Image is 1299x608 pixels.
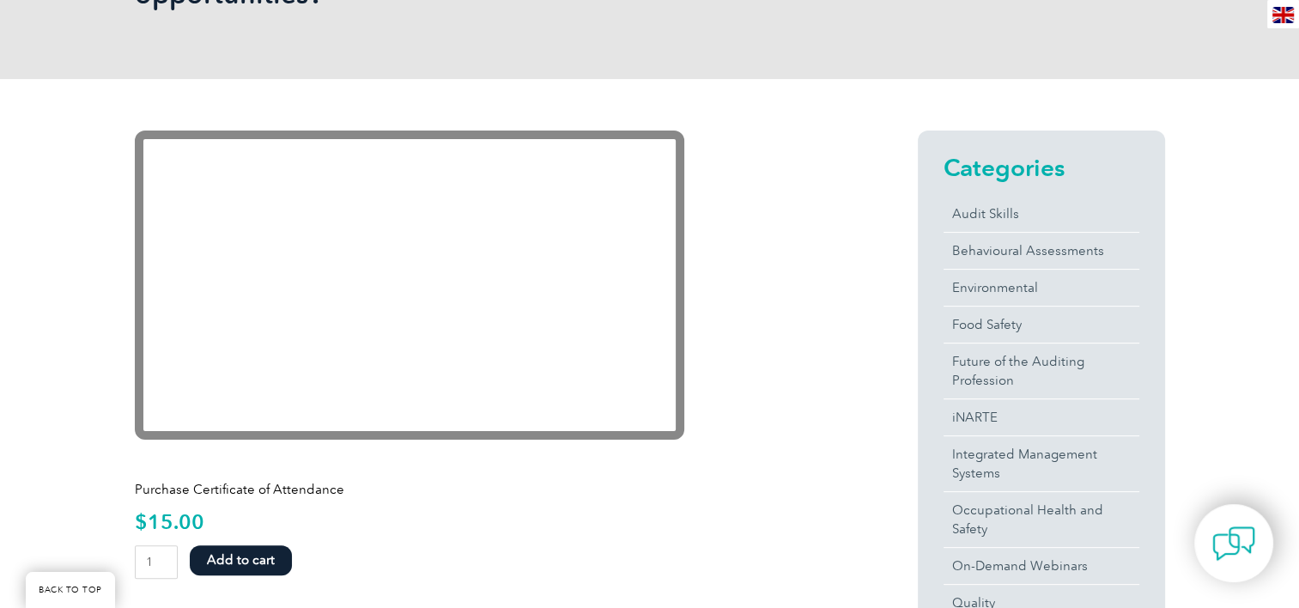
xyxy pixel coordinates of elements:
[944,233,1139,269] a: Behavioural Assessments
[944,548,1139,584] a: On-Demand Webinars
[944,270,1139,306] a: Environmental
[135,509,148,534] span: $
[26,572,115,608] a: BACK TO TOP
[135,480,856,499] p: Purchase Certificate of Attendance
[190,545,292,575] button: Add to cart
[944,307,1139,343] a: Food Safety
[944,492,1139,547] a: Occupational Health and Safety
[135,545,179,579] input: Product quantity
[944,344,1139,398] a: Future of the Auditing Profession
[1212,522,1255,565] img: contact-chat.png
[135,509,204,534] bdi: 15.00
[944,154,1139,181] h2: Categories
[1272,7,1294,23] img: en
[135,131,684,440] iframe: YouTube video player
[944,196,1139,232] a: Audit Skills
[944,399,1139,435] a: iNARTE
[944,436,1139,491] a: Integrated Management Systems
